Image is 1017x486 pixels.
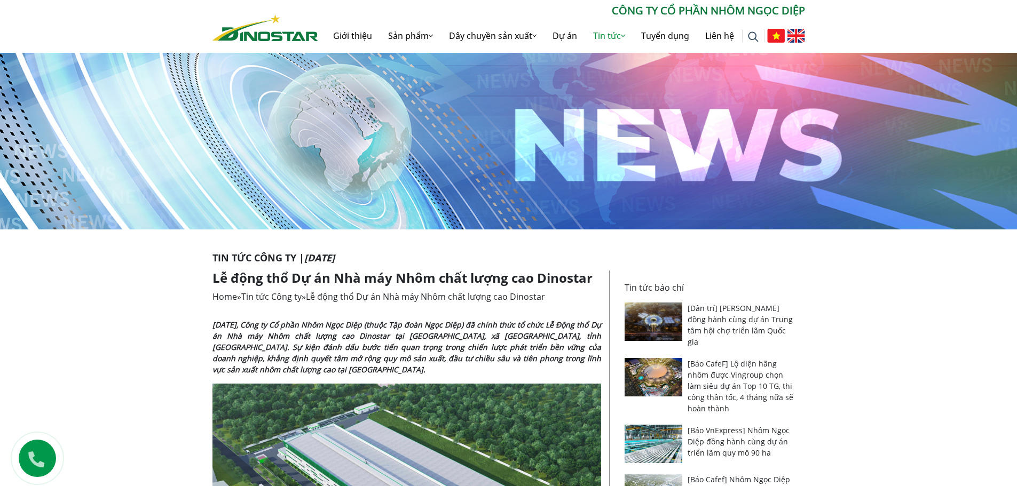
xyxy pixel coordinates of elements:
p: Tin tức báo chí [625,281,799,294]
a: Tin tức [585,19,633,53]
img: [Báo CafeF] Lộ diện hãng nhôm được Vingroup chọn làm siêu dự án Top 10 TG, thi công thần tốc, 4 t... [625,358,683,396]
a: Tin tức Công ty [241,291,302,302]
a: Dự án [545,19,585,53]
a: Sản phẩm [380,19,441,53]
a: [Báo VnExpress] Nhôm Ngọc Diệp đồng hành cùng dự án triển lãm quy mô 90 ha [688,425,790,458]
p: CÔNG TY CỔ PHẦN NHÔM NGỌC DIỆP [318,3,805,19]
a: Home [212,291,237,302]
img: [Báo VnExpress] Nhôm Ngọc Diệp đồng hành cùng dự án triển lãm quy mô 90 ha [625,425,683,463]
a: Tuyển dụng [633,19,697,53]
p: Tin tức Công ty | [212,251,805,265]
span: Lễ động thổ Dự án Nhà máy Nhôm chất lượng cao Dinostar [306,291,545,302]
img: [Dân trí] Nhôm Ngọc Diệp đồng hành cùng dự án Trung tâm hội chợ triển lãm Quốc gia [625,302,683,341]
img: Nhôm Dinostar [212,14,318,41]
a: [Báo CafeF] Lộ diện hãng nhôm được Vingroup chọn làm siêu dự án Top 10 TG, thi công thần tốc, 4 t... [688,358,793,413]
span: » » [212,291,545,302]
h1: Lễ động thổ Dự án Nhà máy Nhôm chất lượng cao Dinostar [212,270,601,286]
img: English [787,29,805,43]
a: [Dân trí] [PERSON_NAME] đồng hành cùng dự án Trung tâm hội chợ triển lãm Quốc gia [688,303,793,347]
a: Dây chuyền sản xuất [441,19,545,53]
i: [DATE] [304,251,335,264]
strong: [DATE], Công ty Cổ phần Nhôm Ngọc Diệp (thuộc Tập đoàn Ngọc Diệp) đã chính thức tổ chức Lễ Động t... [212,320,601,375]
a: Giới thiệu [325,19,380,53]
a: Liên hệ [697,19,742,53]
img: search [748,31,759,42]
img: Tiếng Việt [767,29,785,43]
